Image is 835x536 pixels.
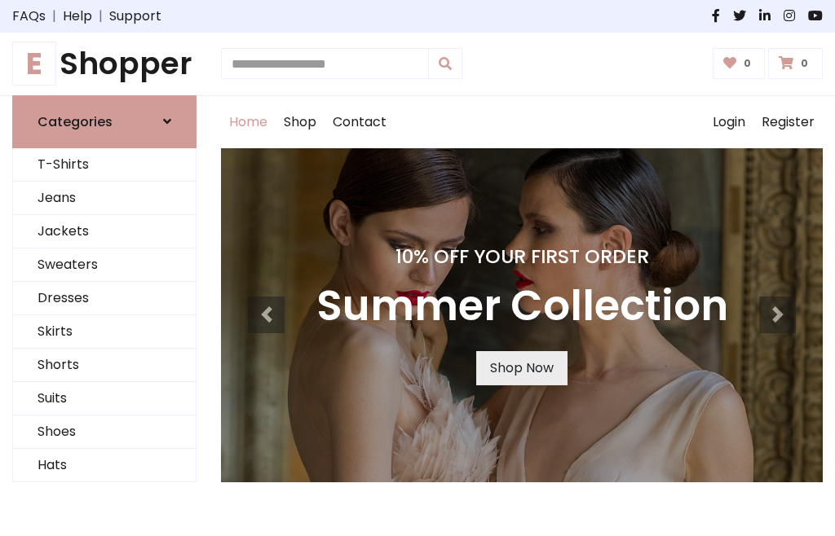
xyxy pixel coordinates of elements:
a: Shoes [13,415,196,449]
a: Hats [13,449,196,482]
a: FAQs [12,7,46,26]
a: Shorts [13,349,196,382]
a: Support [109,7,161,26]
span: 0 [797,56,812,71]
a: Register [753,96,823,148]
a: Help [63,7,92,26]
h6: Categories [38,114,113,130]
a: EShopper [12,46,197,82]
span: 0 [740,56,755,71]
a: Shop Now [476,351,568,385]
h3: Summer Collection [316,281,728,332]
a: T-Shirts [13,148,196,182]
span: E [12,42,56,86]
a: Contact [325,96,395,148]
a: Suits [13,382,196,415]
a: Categories [12,95,197,148]
a: Dresses [13,282,196,315]
a: Home [221,96,276,148]
a: Jackets [13,215,196,248]
h1: Shopper [12,46,197,82]
a: Login [705,96,753,148]
a: Jeans [13,182,196,215]
a: 0 [768,48,823,79]
a: Sweaters [13,248,196,282]
a: Skirts [13,315,196,349]
a: 0 [713,48,766,79]
h4: 10% Off Your First Order [316,245,728,268]
span: | [92,7,109,26]
a: Shop [276,96,325,148]
span: | [46,7,63,26]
